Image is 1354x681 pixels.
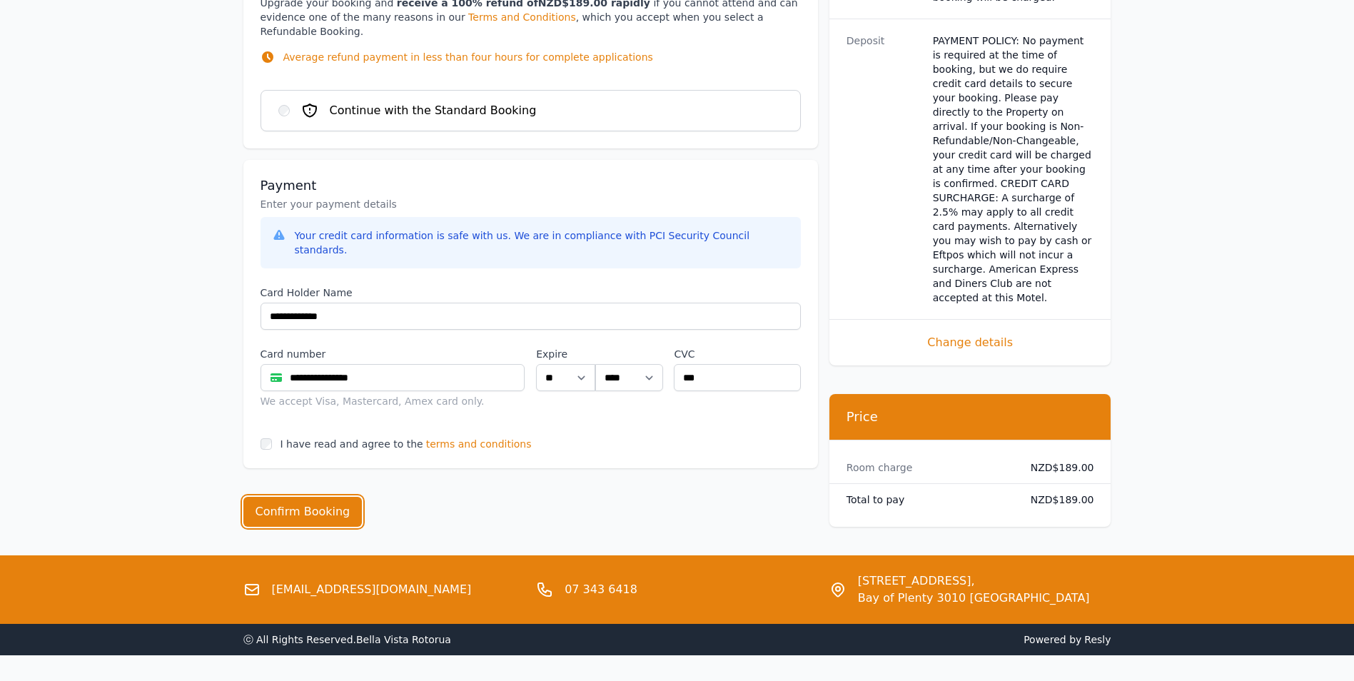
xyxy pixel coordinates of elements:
[847,408,1094,425] h3: Price
[683,632,1111,647] span: Powered by
[536,347,595,361] label: Expire
[261,347,525,361] label: Card number
[295,228,789,257] div: Your credit card information is safe with us. We are in compliance with PCI Security Council stan...
[283,50,653,64] p: Average refund payment in less than four hours for complete applications
[674,347,800,361] label: CVC
[272,581,472,598] a: [EMAIL_ADDRESS][DOMAIN_NAME]
[261,177,801,194] h3: Payment
[243,497,363,527] button: Confirm Booking
[261,286,801,300] label: Card Holder Name
[281,438,423,450] label: I have read and agree to the
[933,34,1094,305] dd: PAYMENT POLICY: No payment is required at the time of booking, but we do require credit card deta...
[330,102,537,119] span: Continue with the Standard Booking
[261,394,525,408] div: We accept Visa, Mastercard, Amex card only.
[1019,460,1094,475] dd: NZD$189.00
[847,34,921,305] dt: Deposit
[261,197,801,211] p: Enter your payment details
[1084,634,1111,645] a: Resly
[468,11,576,23] a: Terms and Conditions
[426,437,532,451] span: terms and conditions
[847,493,1008,507] dt: Total to pay
[595,347,662,361] label: .
[847,334,1094,351] span: Change details
[858,572,1090,590] span: [STREET_ADDRESS],
[243,634,451,645] span: ⓒ All Rights Reserved. Bella Vista Rotorua
[858,590,1090,607] span: Bay of Plenty 3010 [GEOGRAPHIC_DATA]
[565,581,637,598] a: 07 343 6418
[847,460,1008,475] dt: Room charge
[1019,493,1094,507] dd: NZD$189.00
